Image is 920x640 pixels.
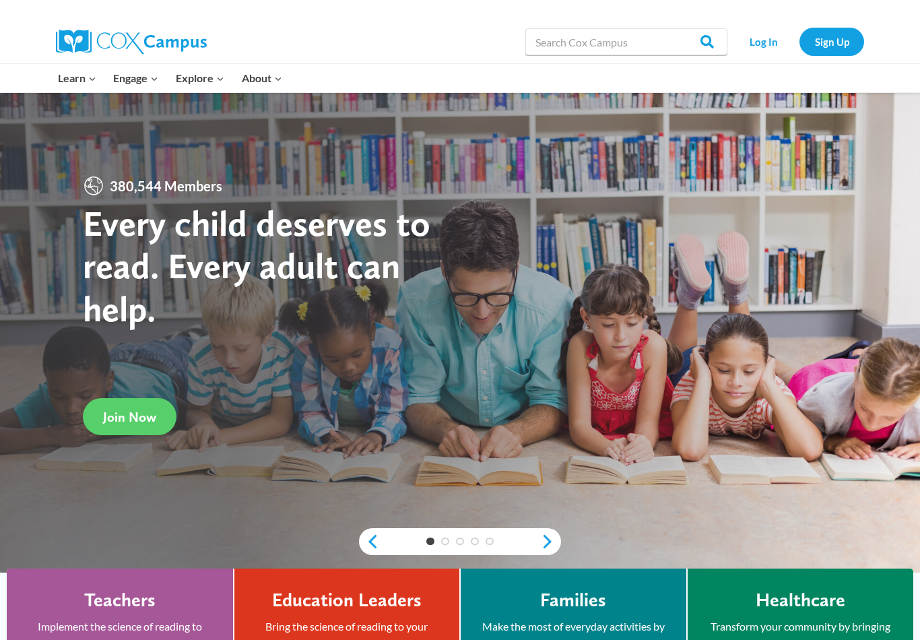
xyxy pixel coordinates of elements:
a: 2 [441,538,449,546]
a: 5 [486,538,494,546]
span: Learn [58,69,96,87]
span: Engage [113,69,158,87]
h4: Education Leaders [272,589,422,612]
img: Cox Campus [56,30,207,54]
a: 1 [426,538,434,546]
input: Search Cox Campus [525,28,727,55]
div: content slider buttons [359,528,561,555]
strong: Every child deserves to read. Every adult can help. [83,201,430,330]
a: Log In [734,28,793,55]
a: previous [359,534,379,550]
nav: Secondary Navigation [734,28,864,55]
nav: Primary Navigation [49,64,290,92]
h4: Healthcare [756,589,845,612]
span: Explore [176,69,224,87]
a: Sign Up [799,28,864,55]
a: 4 [471,538,479,546]
h4: Teachers [84,589,156,612]
span: 380,544 Members [104,175,228,197]
a: Join Now [83,398,176,435]
span: Join Now [103,409,156,425]
span: About [242,69,282,87]
a: 3 [456,538,464,546]
h4: Families [540,589,606,612]
a: next [541,534,561,550]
